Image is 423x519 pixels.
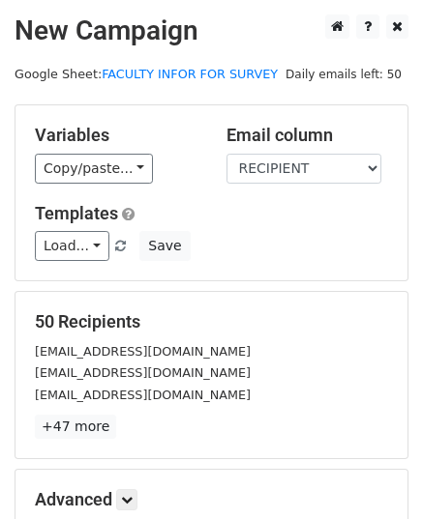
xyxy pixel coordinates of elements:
button: Save [139,231,190,261]
a: Templates [35,203,118,223]
h2: New Campaign [15,14,408,47]
a: +47 more [35,415,116,439]
a: FACULTY INFOR FOR SURVEY [102,67,278,81]
h5: Advanced [35,489,388,510]
small: Google Sheet: [15,67,278,81]
h5: Email column [227,125,389,146]
small: [EMAIL_ADDRESS][DOMAIN_NAME] [35,344,251,359]
h5: 50 Recipients [35,311,388,332]
span: Daily emails left: 50 [279,64,408,85]
small: [EMAIL_ADDRESS][DOMAIN_NAME] [35,365,251,380]
small: [EMAIL_ADDRESS][DOMAIN_NAME] [35,388,251,402]
iframe: Chat Widget [326,426,423,519]
a: Copy/paste... [35,154,153,184]
h5: Variables [35,125,197,146]
a: Daily emails left: 50 [279,67,408,81]
a: Load... [35,231,109,261]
